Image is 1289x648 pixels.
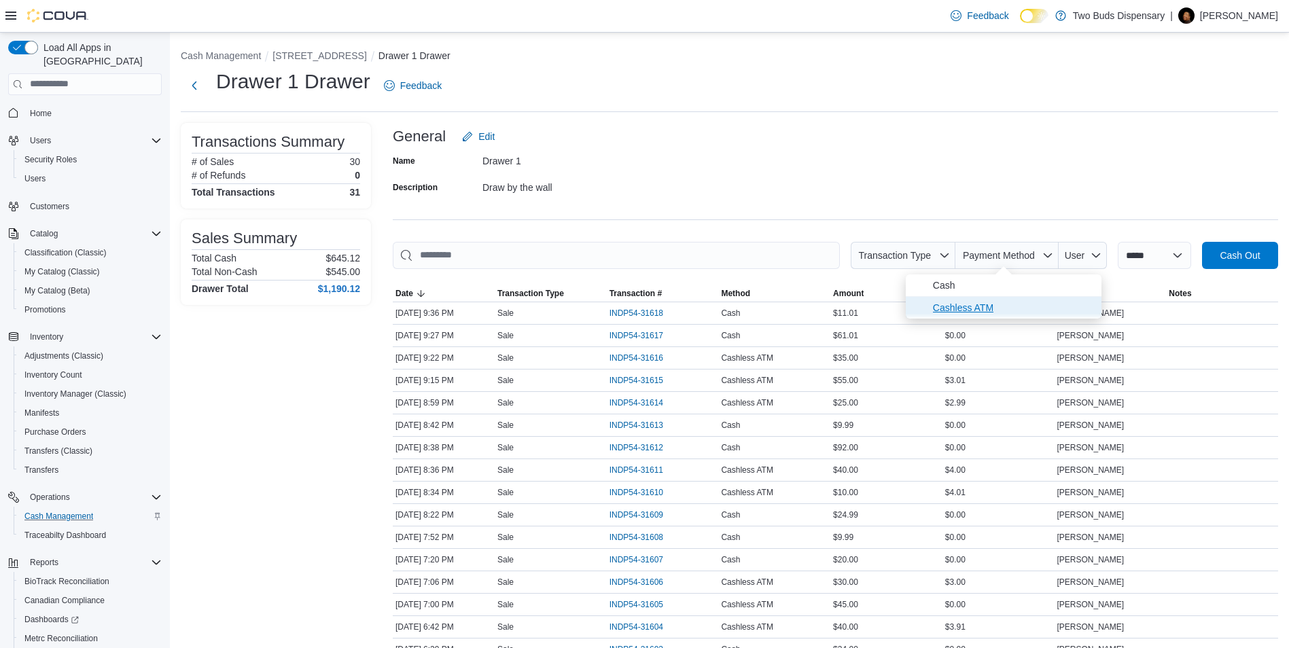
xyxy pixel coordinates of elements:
[24,614,79,625] span: Dashboards
[610,532,663,543] span: INDP54-31608
[349,156,360,167] p: 30
[192,253,236,264] h6: Total Cash
[393,156,415,166] label: Name
[610,288,662,299] span: Transaction #
[30,201,69,212] span: Customers
[24,576,109,587] span: BioTrack Reconciliation
[24,105,162,122] span: Home
[497,375,514,386] p: Sale
[14,572,167,591] button: BioTrack Reconciliation
[14,346,167,365] button: Adjustments (Classic)
[378,50,451,61] button: Drawer 1 Drawer
[3,488,167,507] button: Operations
[216,68,370,95] h1: Drawer 1 Drawer
[192,170,245,181] h6: # of Refunds
[721,465,773,475] span: Cashless ATM
[942,507,1055,523] div: $0.00
[721,442,740,453] span: Cash
[610,420,663,431] span: INDP54-31613
[942,596,1055,613] div: $0.00
[1057,532,1125,543] span: [PERSON_NAME]
[607,285,719,302] button: Transaction #
[1057,487,1125,498] span: [PERSON_NAME]
[610,484,677,501] button: INDP54-31610
[24,198,75,215] a: Customers
[393,529,495,545] div: [DATE] 7:52 PM
[19,170,51,187] a: Users
[3,196,167,216] button: Customers
[192,134,345,150] h3: Transactions Summary
[967,9,1008,22] span: Feedback
[19,283,96,299] a: My Catalog (Beta)
[24,446,92,456] span: Transfers (Classic)
[19,367,88,383] a: Inventory Count
[1200,7,1278,24] p: [PERSON_NAME]
[27,9,88,22] img: Cova
[14,403,167,422] button: Manifests
[478,130,495,143] span: Edit
[24,465,58,475] span: Transfers
[610,327,677,344] button: INDP54-31617
[497,622,514,632] p: Sale
[1057,330,1125,341] span: [PERSON_NAME]
[833,509,858,520] span: $24.99
[942,395,1055,411] div: $2.99
[393,285,495,302] button: Date
[457,123,500,150] button: Edit
[393,439,495,456] div: [DATE] 8:38 PM
[318,283,360,294] h4: $1,190.12
[24,198,162,215] span: Customers
[272,50,366,61] button: [STREET_ADDRESS]
[19,573,115,590] a: BioTrack Reconciliation
[393,596,495,613] div: [DATE] 7:00 PM
[497,487,514,498] p: Sale
[192,156,234,167] h6: # of Sales
[19,170,162,187] span: Users
[942,417,1055,433] div: $0.00
[963,250,1035,261] span: Payment Method
[721,622,773,632] span: Cashless ATM
[19,462,162,478] span: Transfers
[14,629,167,648] button: Metrc Reconciliation
[833,308,858,319] span: $11.01
[3,131,167,150] button: Users
[942,484,1055,501] div: $4.01
[1057,397,1125,408] span: [PERSON_NAME]
[24,554,64,571] button: Reports
[942,574,1055,590] div: $3.00
[19,151,162,168] span: Security Roles
[19,443,98,459] a: Transfers (Classic)
[833,487,858,498] span: $10.00
[19,462,64,478] a: Transfers
[610,552,677,568] button: INDP54-31607
[24,489,162,505] span: Operations
[1057,353,1125,363] span: [PERSON_NAME]
[721,532,740,543] span: Cash
[19,611,84,628] a: Dashboards
[833,577,858,588] span: $30.00
[395,288,413,299] span: Date
[393,350,495,366] div: [DATE] 9:22 PM
[24,389,126,399] span: Inventory Manager (Classic)
[721,577,773,588] span: Cashless ATM
[721,420,740,431] span: Cash
[833,353,858,363] span: $35.00
[610,353,663,363] span: INDP54-31616
[497,577,514,588] p: Sale
[942,327,1055,344] div: $0.00
[24,595,105,606] span: Canadian Compliance
[1169,288,1191,299] span: Notes
[3,103,167,123] button: Home
[19,592,162,609] span: Canadian Compliance
[610,350,677,366] button: INDP54-31616
[1178,7,1195,24] div: Howie Miller
[1057,577,1125,588] span: [PERSON_NAME]
[610,577,663,588] span: INDP54-31606
[718,285,830,302] button: Method
[393,395,495,411] div: [DATE] 8:59 PM
[1170,7,1173,24] p: |
[906,274,1101,297] li: Cash
[393,327,495,344] div: [DATE] 9:27 PM
[393,507,495,523] div: [DATE] 8:22 PM
[3,327,167,346] button: Inventory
